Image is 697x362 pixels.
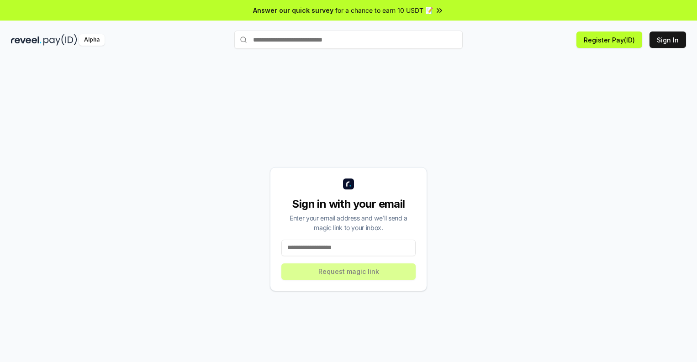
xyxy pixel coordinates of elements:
div: Enter your email address and we’ll send a magic link to your inbox. [281,213,416,232]
img: pay_id [43,34,77,46]
img: logo_small [343,178,354,189]
span: for a chance to earn 10 USDT 📝 [335,5,433,15]
button: Register Pay(ID) [576,31,642,48]
img: reveel_dark [11,34,42,46]
div: Alpha [79,34,105,46]
div: Sign in with your email [281,197,416,211]
button: Sign In [649,31,686,48]
span: Answer our quick survey [253,5,333,15]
